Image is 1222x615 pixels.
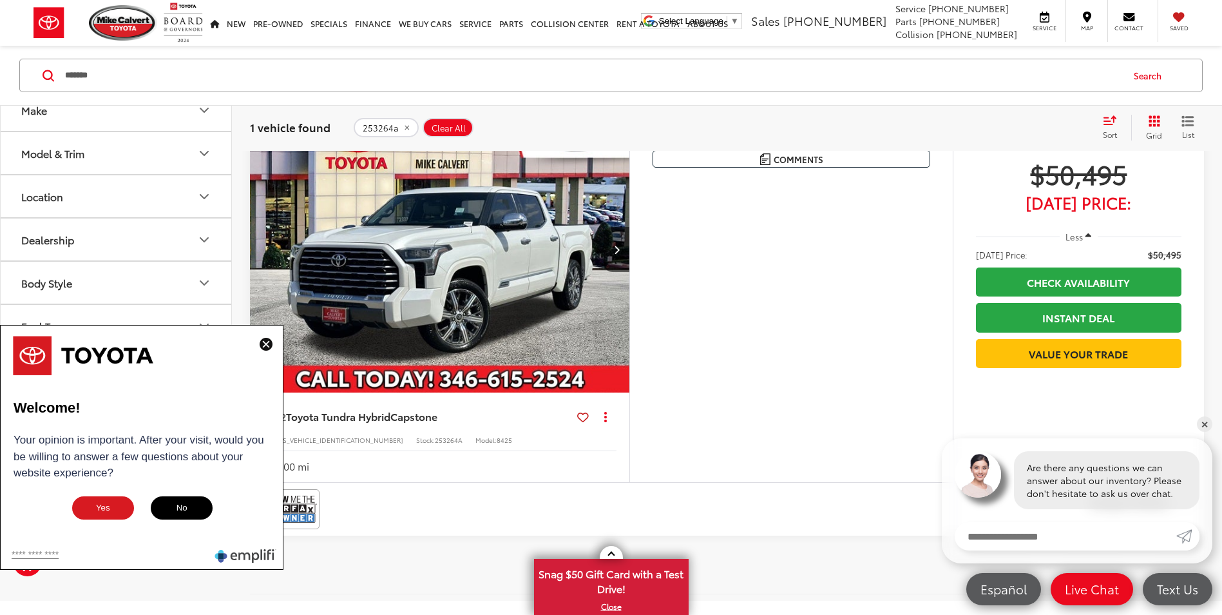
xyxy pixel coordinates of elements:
a: Español [966,573,1041,605]
a: Live Chat [1051,573,1133,605]
a: Text Us [1143,573,1212,605]
button: Search [1122,59,1180,92]
span: Snag $50 Gift Card with a Test Drive! [535,560,687,600]
span: [PHONE_NUMBER] [919,15,1000,28]
button: Next image [604,227,629,272]
a: Check Availability [976,268,1181,297]
span: Stock: [416,435,435,445]
span: Saved [1165,24,1193,32]
button: Model & TrimModel & Trim [1,133,233,175]
div: Body Style [21,277,72,289]
button: Fuel TypeFuel Type [1,306,233,347]
div: 2022 Toyota Tundra Hybrid Capstone 0 [249,107,631,393]
span: 1 vehicle found [250,119,330,135]
img: CarFax One Owner [265,492,317,526]
span: [DATE] Price: [976,196,1181,209]
span: Parts [895,15,917,28]
span: Clear All [432,122,466,133]
span: [DATE] Price: [976,248,1027,261]
span: [PHONE_NUMBER] [937,28,1017,41]
div: Model & Trim [21,148,84,160]
span: [PHONE_NUMBER] [783,12,886,29]
span: Service [1030,24,1059,32]
a: Instant Deal [976,303,1181,332]
img: Agent profile photo [955,451,1001,498]
button: Grid View [1131,115,1172,141]
span: List [1181,129,1194,140]
button: Less [1060,225,1098,248]
img: 2022 Toyota Tundra Hybrid Capstone [249,107,631,393]
button: Clear All [423,118,473,137]
span: Comments [774,153,823,166]
div: Are there any questions we can answer about our inventory? Please don't hesitate to ask us over c... [1014,451,1199,509]
span: Grid [1146,130,1162,141]
span: $50,495 [1148,248,1181,261]
span: ▼ [730,16,739,26]
span: Less [1065,231,1083,242]
button: Body StyleBody Style [1,262,233,304]
span: Live Chat [1058,581,1125,597]
div: Fuel Type [21,320,67,333]
div: Location [21,191,63,203]
div: Dealership [21,234,74,246]
span: Capstone [390,409,437,424]
span: [PHONE_NUMBER] [928,2,1009,15]
span: Contact [1114,24,1143,32]
button: Actions [594,405,616,428]
div: Make [196,102,212,118]
span: dropdown dots [604,411,607,422]
button: DealershipDealership [1,219,233,261]
span: Map [1073,24,1101,32]
span: Sort [1103,129,1117,140]
button: Select sort value [1096,115,1131,141]
a: 2022Toyota Tundra HybridCapstone [263,409,572,424]
img: Mike Calvert Toyota [89,5,157,41]
img: Comments [760,153,770,164]
div: 37,200 mi [263,459,309,474]
div: Make [21,104,47,117]
span: 253264a [363,122,399,133]
div: Fuel Type [196,318,212,334]
a: Submit [1176,522,1199,551]
button: List View [1172,115,1204,141]
span: Sales [751,12,780,29]
span: Model: [475,435,497,445]
span: Service [895,2,926,15]
a: Value Your Trade [976,339,1181,368]
div: Body Style [196,275,212,291]
span: Collision [895,28,934,41]
div: Dealership [196,232,212,248]
button: Comments [653,150,930,168]
a: 2022 Toyota Tundra Hybrid Capstone2022 Toyota Tundra Hybrid Capstone2022 Toyota Tundra Hybrid Cap... [249,107,631,393]
input: Search by Make, Model, or Keyword [64,60,1122,91]
span: Español [974,581,1033,597]
button: MakeMake [1,90,233,132]
span: 8425 [497,435,512,445]
div: Location [196,189,212,204]
span: 253264A [435,435,463,445]
span: [US_VEHICLE_IDENTIFICATION_NUMBER] [276,435,403,445]
span: Text Us [1150,581,1205,597]
button: LocationLocation [1,176,233,218]
span: Toyota Tundra Hybrid [286,409,390,424]
span: $50,495 [976,157,1181,190]
input: Enter your message [955,522,1176,551]
button: remove 253264a [354,118,419,137]
div: Model & Trim [196,146,212,161]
